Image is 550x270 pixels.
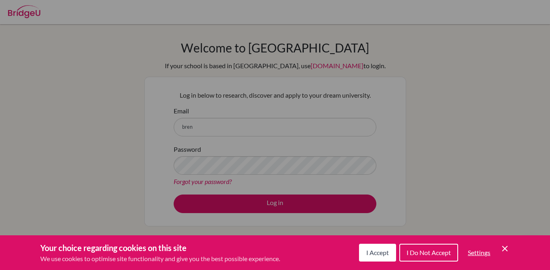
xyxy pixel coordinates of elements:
button: I Do Not Accept [399,244,458,262]
button: Save and close [500,244,510,253]
button: Settings [461,245,497,261]
span: I Accept [366,249,389,256]
span: Settings [468,249,490,256]
span: I Do Not Accept [407,249,451,256]
h3: Your choice regarding cookies on this site [40,242,280,254]
button: I Accept [359,244,396,262]
p: We use cookies to optimise site functionality and give you the best possible experience. [40,254,280,264]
